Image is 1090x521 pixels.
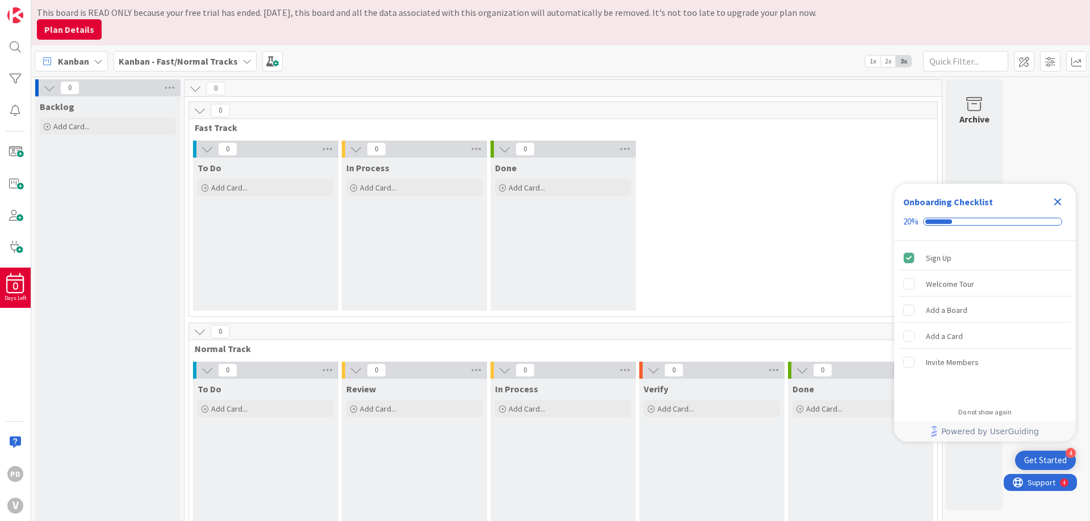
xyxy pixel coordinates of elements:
[195,122,923,133] span: Fast Track
[211,104,230,117] span: 0
[24,2,52,15] span: Support
[657,404,694,414] span: Add Card...
[899,350,1071,375] div: Invite Members is incomplete.
[894,421,1076,442] div: Footer
[40,101,74,112] span: Backlog
[495,162,517,173] span: Done
[360,183,396,193] span: Add Card...
[926,277,974,291] div: Welcome Tour
[923,51,1008,71] input: Quick Filter...
[495,383,538,395] span: In Process
[813,363,832,377] span: 0
[60,81,79,95] span: 0
[218,363,237,377] span: 0
[509,404,545,414] span: Add Card...
[218,142,237,156] span: 0
[119,56,238,67] b: Kanban - Fast/Normal Tracks
[664,363,684,377] span: 0
[793,383,814,395] span: Done
[896,56,911,67] span: 3x
[346,383,376,395] span: Review
[894,241,1076,400] div: Checklist items
[644,383,668,395] span: Verify
[903,217,1067,227] div: Checklist progress: 20%
[958,408,1012,417] div: Do not show again
[7,7,23,23] img: Visit kanbanzone.com
[941,425,1039,438] span: Powered by UserGuiding
[206,82,225,95] span: 0
[515,142,535,156] span: 0
[59,5,62,14] div: 4
[346,162,389,173] span: In Process
[899,245,1071,270] div: Sign Up is complete.
[959,112,990,126] div: Archive
[926,355,979,369] div: Invite Members
[1015,451,1076,470] div: Open Get Started checklist, remaining modules: 4
[37,19,102,40] button: Plan Details
[899,298,1071,323] div: Add a Board is incomplete.
[211,325,230,338] span: 0
[509,183,545,193] span: Add Card...
[1066,448,1076,458] div: 4
[1049,193,1067,211] div: Close Checklist
[7,466,23,482] div: PD
[195,343,923,354] span: Normal Track
[211,183,248,193] span: Add Card...
[900,421,1070,442] a: Powered by UserGuiding
[37,6,1067,19] div: This board is READ ONLY because your free trial has ended. [DATE], this board and all the data as...
[198,162,221,173] span: To Do
[367,363,386,377] span: 0
[12,282,18,290] span: 0
[881,56,896,67] span: 2x
[53,121,90,132] span: Add Card...
[806,404,842,414] span: Add Card...
[7,498,23,514] div: V
[367,142,386,156] span: 0
[903,195,993,209] div: Onboarding Checklist
[211,404,248,414] span: Add Card...
[903,217,919,227] div: 20%
[865,56,881,67] span: 1x
[1024,455,1067,466] div: Get Started
[515,363,535,377] span: 0
[899,324,1071,349] div: Add a Card is incomplete.
[926,251,951,265] div: Sign Up
[894,184,1076,442] div: Checklist Container
[899,272,1071,296] div: Welcome Tour is incomplete.
[58,54,89,68] span: Kanban
[198,383,221,395] span: To Do
[360,404,396,414] span: Add Card...
[926,303,967,317] div: Add a Board
[926,329,963,343] div: Add a Card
